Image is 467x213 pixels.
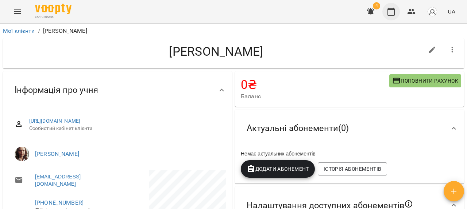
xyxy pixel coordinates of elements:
[247,200,413,211] span: Налаштування доступних абонементів
[35,15,72,20] span: For Business
[324,165,381,173] span: Історія абонементів
[445,5,458,18] button: UA
[241,92,389,101] span: Баланс
[427,7,437,17] img: avatar_s.png
[29,125,220,132] span: Особистий кабінет клієнта
[3,27,35,34] a: Мої клієнти
[43,27,87,35] p: [PERSON_NAME]
[239,149,460,159] div: Немає актуальних абонементів
[241,77,389,92] h4: 0 ₴
[235,110,464,147] div: Актуальні абонементи(0)
[3,27,464,35] nav: breadcrumb
[392,76,458,85] span: Поповнити рахунок
[247,123,349,134] span: Актуальні абонементи ( 0 )
[318,162,387,175] button: Історія абонементів
[3,71,232,109] div: Інформація про учня
[448,8,455,15] span: UA
[29,118,81,124] a: [URL][DOMAIN_NAME]
[15,147,29,161] img: Дарина Святославівна Марціновська
[35,199,84,206] a: [PHONE_NUMBER]
[247,165,309,173] span: Додати Абонемент
[35,173,110,188] a: [EMAIL_ADDRESS][DOMAIN_NAME]
[9,3,26,20] button: Menu
[35,150,79,157] a: [PERSON_NAME]
[389,74,461,87] button: Поповнити рахунок
[38,27,40,35] li: /
[373,2,380,9] span: 4
[9,44,424,59] h4: [PERSON_NAME]
[241,160,315,178] button: Додати Абонемент
[15,84,98,96] span: Інформація про учня
[35,4,72,14] img: Voopty Logo
[404,200,413,208] svg: Якщо не обрано жодного, клієнт зможе побачити всі публічні абонементи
